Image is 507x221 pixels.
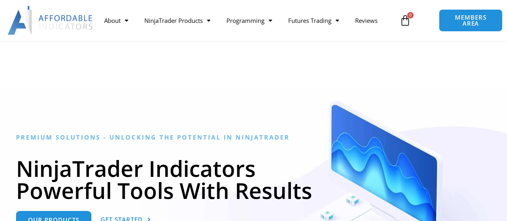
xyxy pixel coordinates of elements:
a: Programming [218,11,280,30]
h1: NinjaTrader Indicators Powerful Tools With Results [16,157,491,201]
a: MEMBERS AREA [439,9,503,32]
nav: Menu [96,11,395,30]
span: MEMBERS AREA [447,14,494,26]
span: 0 [407,12,414,18]
a: Reviews [347,11,386,30]
a: About [96,11,136,30]
a: 0 [388,9,423,32]
h6: Premium Solutions - Unlocking the Potential in NinjaTrader [16,134,491,141]
a: NinjaTrader Products [136,11,218,30]
a: Futures Trading [280,11,347,30]
img: LogoAI | Affordable Indicators – NinjaTrader [8,6,94,35]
